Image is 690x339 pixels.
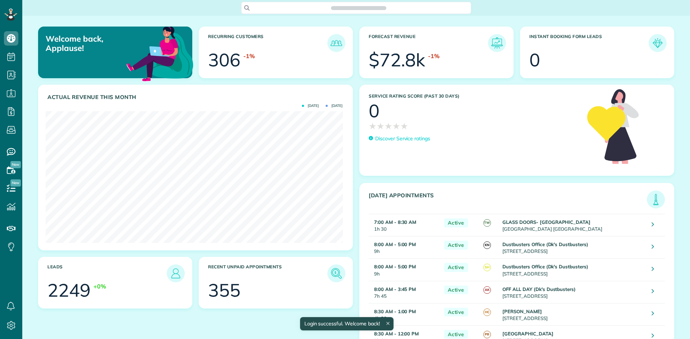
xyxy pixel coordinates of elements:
span: Active [444,286,468,295]
span: Active [444,263,468,272]
span: ★ [369,120,377,132]
strong: 8:00 AM - 5:00 PM [374,264,416,269]
div: -1% [428,52,440,60]
span: [DATE] [326,104,342,108]
td: [STREET_ADDRESS] [501,259,646,281]
span: New [10,161,21,168]
span: ★ [400,120,408,132]
span: KN [483,241,491,249]
strong: 8:00 AM - 3:45 PM [374,286,416,292]
img: dashboard_welcome-42a62b7d889689a78055ac9021e634bf52bae3f8056760290aed330b23ab8690.png [125,18,195,88]
h3: Recurring Customers [208,34,327,52]
span: HC [483,309,491,316]
div: 0 [369,102,379,120]
h3: [DATE] Appointments [369,192,647,208]
td: 7h 45 [369,281,441,303]
h3: Leads [47,264,167,282]
div: Login successful. Welcome back! [300,317,393,330]
span: ★ [385,120,392,132]
h3: Forecast Revenue [369,34,488,52]
span: ★ [377,120,385,132]
span: SH [483,264,491,271]
td: [STREET_ADDRESS] [501,281,646,303]
img: icon_unpaid_appointments-47b8ce3997adf2238b356f14209ab4cced10bd1f174958f3ca8f1d0dd7fffeee.png [329,266,344,281]
span: Active [444,330,468,339]
strong: OFF ALL DAY (Dk's Dustbusters) [502,286,576,292]
img: icon_form_leads-04211a6a04a5b2264e4ee56bc0799ec3eb69b7e499cbb523a139df1d13a81ae0.png [650,36,665,50]
div: +0% [93,282,106,291]
img: icon_leads-1bed01f49abd5b7fead27621c3d59655bb73ed531f8eeb49469d10e621d6b896.png [169,266,183,281]
span: PB [483,331,491,338]
span: Active [444,218,468,227]
strong: 8:00 AM - 5:00 PM [374,241,416,247]
p: Welcome back, Applause! [46,34,143,53]
strong: 8:30 AM - 1:00 PM [374,309,416,314]
td: [GEOGRAPHIC_DATA] [GEOGRAPHIC_DATA] [501,214,646,236]
span: AK [483,286,491,294]
strong: 8:30 AM - 12:00 PM [374,331,419,336]
div: 0 [529,51,540,69]
a: Discover Service ratings [369,135,430,142]
div: $72.8k [369,51,425,69]
td: 9h [369,236,441,259]
h3: Service Rating score (past 30 days) [369,94,580,99]
strong: 7:00 AM - 8:30 AM [374,219,416,225]
td: [STREET_ADDRESS] [501,303,646,325]
td: 4h 30 [369,303,441,325]
strong: [PERSON_NAME] [502,309,542,314]
span: Active [444,308,468,317]
img: icon_todays_appointments-901f7ab196bb0bea1936b74009e4eb5ffbc2d2711fa7634e0d609ed5ef32b18b.png [649,192,663,207]
img: icon_recurring_customers-cf858462ba22bcd05b5a5880d41d6543d210077de5bb9ebc9590e49fd87d84ed.png [329,36,344,50]
div: 355 [208,281,240,299]
strong: GLASS DOORS- [GEOGRAPHIC_DATA] [502,219,590,225]
div: -1% [243,52,255,60]
span: Search ZenMaid… [338,4,379,11]
span: New [10,179,21,187]
img: icon_forecast_revenue-8c13a41c7ed35a8dcfafea3cbb826a0462acb37728057bba2d056411b612bbbe.png [490,36,504,50]
strong: [GEOGRAPHIC_DATA] [502,331,553,336]
span: TW [483,219,491,227]
td: 1h 30 [369,214,441,236]
h3: Recent unpaid appointments [208,264,327,282]
span: Active [444,241,468,250]
strong: Dustbusters Office (Dk's Dustbusters) [502,264,588,269]
div: 2249 [47,281,91,299]
span: [DATE] [302,104,319,108]
strong: Dustbusters Office (Dk's Dustbusters) [502,241,588,247]
div: 306 [208,51,240,69]
h3: Actual Revenue this month [47,94,345,100]
h3: Instant Booking Form Leads [529,34,649,52]
td: [STREET_ADDRESS] [501,236,646,259]
td: 9h [369,259,441,281]
span: ★ [392,120,400,132]
p: Discover Service ratings [375,135,430,142]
